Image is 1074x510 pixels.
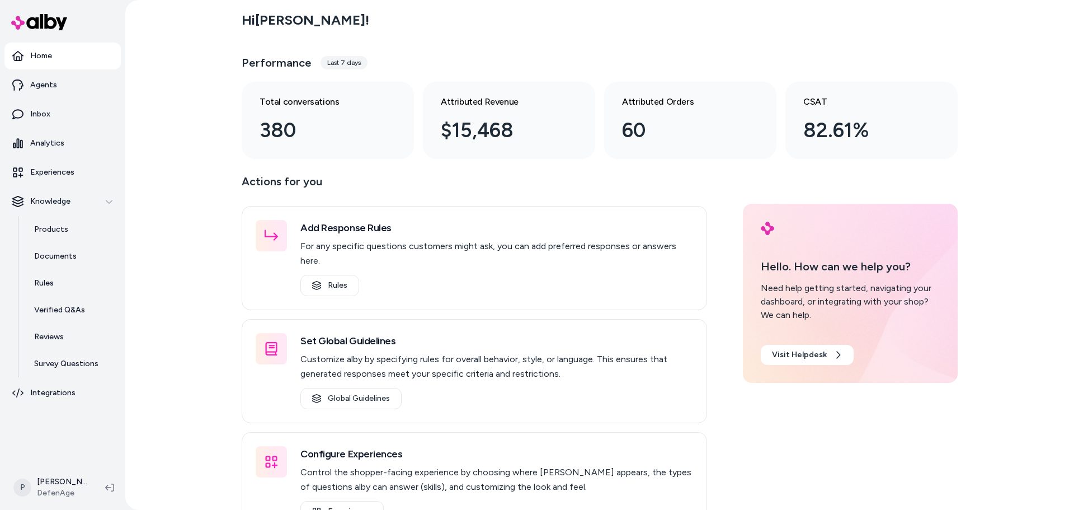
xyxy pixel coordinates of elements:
[300,275,359,296] a: Rules
[34,251,77,262] p: Documents
[4,101,121,128] a: Inbox
[34,358,98,369] p: Survey Questions
[300,446,693,462] h3: Configure Experiences
[23,243,121,270] a: Documents
[4,130,121,157] a: Analytics
[30,50,52,62] p: Home
[300,239,693,268] p: For any specific questions customers might ask, you can add preferred responses or answers here.
[30,79,57,91] p: Agents
[30,196,70,207] p: Knowledge
[34,224,68,235] p: Products
[242,55,312,71] h3: Performance
[30,138,64,149] p: Analytics
[761,345,854,365] a: Visit Helpdesk
[7,470,96,506] button: P[PERSON_NAME]DefenAge
[300,388,402,409] a: Global Guidelines
[30,387,76,399] p: Integrations
[803,95,922,109] h3: CSAT
[260,115,378,146] div: 380
[300,220,693,236] h3: Add Response Rules
[761,258,940,275] p: Hello. How can we help you?
[30,109,50,120] p: Inbox
[4,188,121,215] button: Knowledge
[242,82,414,159] a: Total conversations 380
[423,82,595,159] a: Attributed Revenue $15,468
[23,350,121,377] a: Survey Questions
[622,115,741,146] div: 60
[441,95,559,109] h3: Attributed Revenue
[441,115,559,146] div: $15,468
[23,216,121,243] a: Products
[34,331,64,343] p: Reviews
[23,270,121,297] a: Rules
[622,95,741,109] h3: Attributed Orders
[30,167,74,178] p: Experiences
[321,56,368,69] div: Last 7 days
[37,488,87,499] span: DefenAge
[4,43,121,69] a: Home
[23,324,121,350] a: Reviews
[300,352,693,381] p: Customize alby by specifying rules for overall behavior, style, or language. This ensures that ge...
[13,479,31,497] span: P
[604,82,776,159] a: Attributed Orders 60
[4,72,121,99] a: Agents
[785,82,958,159] a: CSAT 82.61%
[242,12,369,29] h2: Hi [PERSON_NAME] !
[34,305,85,316] p: Verified Q&As
[242,172,707,199] p: Actions for you
[4,380,121,406] a: Integrations
[4,159,121,186] a: Experiences
[803,115,922,146] div: 82.61%
[260,95,378,109] h3: Total conversations
[300,465,693,494] p: Control the shopper-facing experience by choosing where [PERSON_NAME] appears, the types of quest...
[34,278,54,289] p: Rules
[300,333,693,349] h3: Set Global Guidelines
[37,476,87,488] p: [PERSON_NAME]
[11,14,67,30] img: alby Logo
[761,282,940,322] div: Need help getting started, navigating your dashboard, or integrating with your shop? We can help.
[23,297,121,324] a: Verified Q&As
[761,222,774,235] img: alby Logo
